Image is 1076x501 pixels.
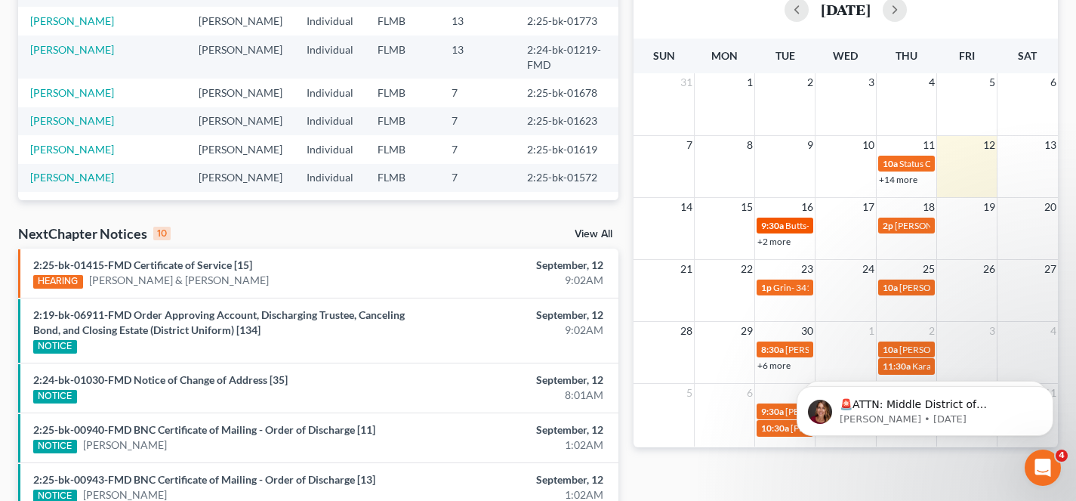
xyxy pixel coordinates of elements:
span: 10a [883,158,898,169]
span: [PERSON_NAME]- 341 Meeting [785,344,911,355]
a: [PERSON_NAME] [30,14,114,27]
td: FLMB [365,79,439,107]
h2: [DATE] [821,2,871,17]
a: [PERSON_NAME] [30,143,114,156]
span: 21 [679,260,694,278]
div: HEARING [33,275,83,289]
span: 9 [806,136,815,154]
span: 10a [883,344,898,355]
span: 6 [745,384,754,402]
td: 13 [439,36,515,79]
td: 7 [439,164,515,192]
span: Tue [775,49,795,62]
td: 7 [439,79,515,107]
td: 2:25-bk-01773 [515,7,618,35]
td: FLMB [365,135,439,163]
td: FLMB [365,7,439,35]
a: 2:25-bk-01415-FMD Certificate of Service [15] [33,258,252,271]
a: [PERSON_NAME] & April [30,199,150,212]
td: Individual [294,192,365,220]
td: Individual [294,107,365,135]
span: 8 [745,136,754,154]
td: 2:25-bk-01623 [515,107,618,135]
span: 7 [685,136,694,154]
span: 4 [1056,450,1068,462]
a: 2:25-bk-00943-FMD BNC Certificate of Mailing - Order of Discharge [13] [33,473,375,486]
div: September, 12 [424,258,603,273]
span: 5 [685,384,694,402]
div: 8:01AM [424,388,603,403]
span: 22 [739,260,754,278]
span: 12 [982,136,997,154]
span: 10:30a [761,422,789,434]
td: Individual [294,79,365,107]
a: View All [575,229,612,240]
span: 1 [867,322,876,340]
a: 2:19-bk-06911-FMD Order Approving Account, Discharging Trustee, Canceling Bond, and Closing Estat... [33,308,405,336]
td: 7 [439,135,515,163]
span: 2 [806,73,815,91]
td: 7 [439,192,515,220]
span: Butts- 341 Meeting [785,220,861,231]
td: FLMB [365,36,439,79]
span: 27 [1043,260,1058,278]
iframe: Intercom notifications message [774,354,1076,460]
span: 1p [761,282,772,293]
td: 2:25-bk-01619 [515,135,618,163]
span: 15 [739,198,754,216]
div: 10 [153,227,171,240]
span: Grin- 341 Meeting [773,282,846,293]
span: 18 [921,198,936,216]
span: [PERSON_NAME]- 341 Meeting [899,344,1025,355]
span: 6 [1049,73,1058,91]
span: 10a [883,282,898,293]
td: FLMB [365,107,439,135]
a: [PERSON_NAME] [30,86,114,99]
span: Sun [653,49,675,62]
div: NextChapter Notices [18,224,171,243]
td: [PERSON_NAME] [187,164,294,192]
div: 9:02AM [424,323,603,338]
span: [PERSON_NAME]- 341 Meeting [899,282,1025,293]
span: 16 [800,198,815,216]
span: 9:30a [761,406,784,417]
span: 2p [883,220,893,231]
span: 8:30a [761,344,784,355]
td: 2:25-bk-01678 [515,79,618,107]
span: 28 [679,322,694,340]
span: 25 [921,260,936,278]
td: Individual [294,135,365,163]
td: 13 [439,7,515,35]
span: 23 [800,260,815,278]
div: NOTICE [33,440,77,453]
a: [PERSON_NAME] [30,114,114,127]
td: 7 [439,107,515,135]
td: [PERSON_NAME] [187,107,294,135]
td: 2:25-bk-01572 [515,164,618,192]
a: 2:24-bk-01030-FMD Notice of Change of Address [35] [33,373,288,386]
span: 31 [679,73,694,91]
iframe: Intercom live chat [1025,450,1061,486]
td: [PERSON_NAME] [187,192,294,220]
span: Mon [711,49,738,62]
a: +6 more [757,360,791,371]
span: 30 [800,322,815,340]
span: 2 [927,322,936,340]
td: Individual [294,164,365,192]
a: [PERSON_NAME] [30,43,114,56]
span: 3 [867,73,876,91]
div: NOTICE [33,340,77,354]
td: [PERSON_NAME] [187,79,294,107]
span: 29 [739,322,754,340]
span: 17 [861,198,876,216]
span: 5 [988,73,997,91]
a: [PERSON_NAME] [30,171,114,184]
span: Sat [1018,49,1037,62]
td: FLMB [365,164,439,192]
span: 20 [1043,198,1058,216]
span: 24 [861,260,876,278]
